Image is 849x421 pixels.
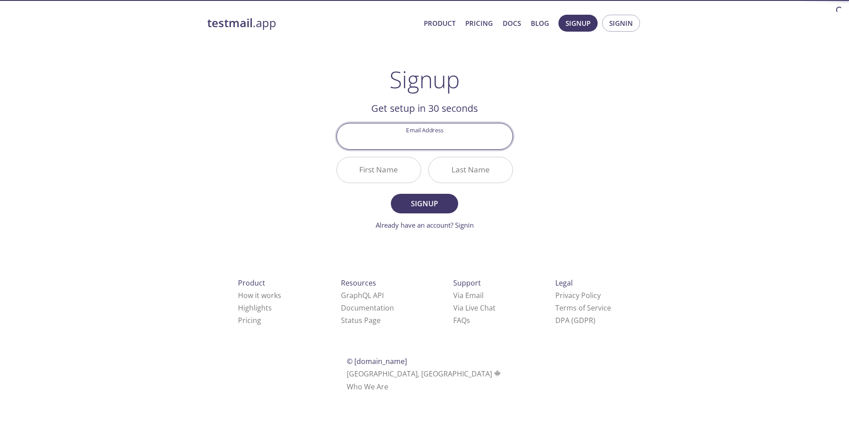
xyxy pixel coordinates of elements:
span: [GEOGRAPHIC_DATA], [GEOGRAPHIC_DATA] [347,369,502,379]
a: Product [424,17,455,29]
button: Signup [391,194,458,213]
a: FAQ [453,315,470,325]
h2: Get setup in 30 seconds [336,101,513,116]
span: © [DOMAIN_NAME] [347,356,407,366]
a: Who We Are [347,382,388,392]
a: Documentation [341,303,394,313]
span: s [467,315,470,325]
span: Support [453,278,481,288]
span: Product [238,278,265,288]
span: Resources [341,278,376,288]
a: Via Live Chat [453,303,496,313]
a: Terms of Service [555,303,611,313]
h1: Signup [390,66,460,93]
strong: testmail [207,15,253,31]
span: Signup [566,17,591,29]
a: Privacy Policy [555,290,601,300]
span: Signin [609,17,633,29]
span: Legal [555,278,573,288]
a: GraphQL API [341,290,384,300]
a: Pricing [465,17,493,29]
a: Via Email [453,290,484,300]
a: Pricing [238,315,261,325]
span: Signup [401,197,448,210]
a: testmail.app [207,16,417,31]
a: Status Page [341,315,381,325]
button: Signin [602,15,640,32]
a: How it works [238,290,281,300]
a: Highlights [238,303,272,313]
button: Signup [558,15,598,32]
a: Docs [503,17,521,29]
a: Blog [531,17,549,29]
a: DPA (GDPR) [555,315,595,325]
a: Already have an account? Signin [376,221,474,229]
